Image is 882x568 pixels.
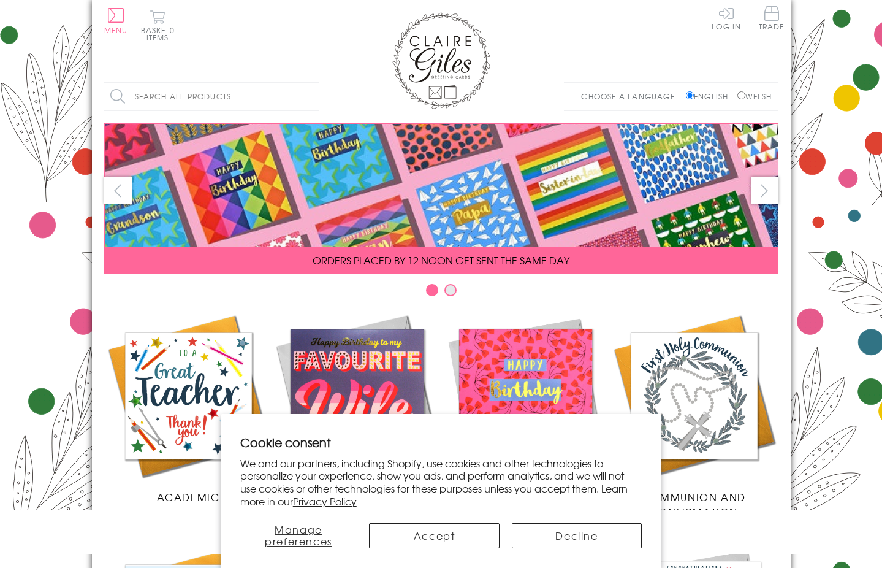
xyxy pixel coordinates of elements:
span: Academic [157,489,220,504]
input: Search [306,83,319,110]
button: Basket0 items [141,10,175,41]
span: 0 items [146,25,175,43]
label: English [686,91,734,102]
button: Carousel Page 1 (Current Slide) [426,284,438,296]
button: Accept [369,523,499,548]
span: Manage preferences [265,522,332,548]
a: Privacy Policy [293,494,357,509]
img: Claire Giles Greetings Cards [392,12,490,109]
input: Search all products [104,83,319,110]
p: Choose a language: [581,91,683,102]
button: prev [104,177,132,204]
div: Carousel Pagination [104,283,778,302]
button: Manage preferences [240,523,357,548]
h2: Cookie consent [240,434,642,451]
a: Birthdays [441,312,610,504]
span: ORDERS PLACED BY 12 NOON GET SENT THE SAME DAY [313,253,569,267]
input: English [686,91,694,99]
span: Menu [104,25,128,36]
a: Trade [759,6,785,33]
button: Decline [512,523,642,548]
span: Communion and Confirmation [642,489,746,519]
a: Log In [712,6,741,30]
a: Academic [104,312,273,504]
p: We and our partners, including Shopify, use cookies and other technologies to personalize your ex... [240,457,642,508]
span: Trade [759,6,785,30]
a: New Releases [273,312,441,504]
a: Communion and Confirmation [610,312,778,519]
button: Menu [104,8,128,34]
button: Carousel Page 2 [444,284,457,296]
input: Welsh [737,91,745,99]
button: next [751,177,778,204]
label: Welsh [737,91,772,102]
